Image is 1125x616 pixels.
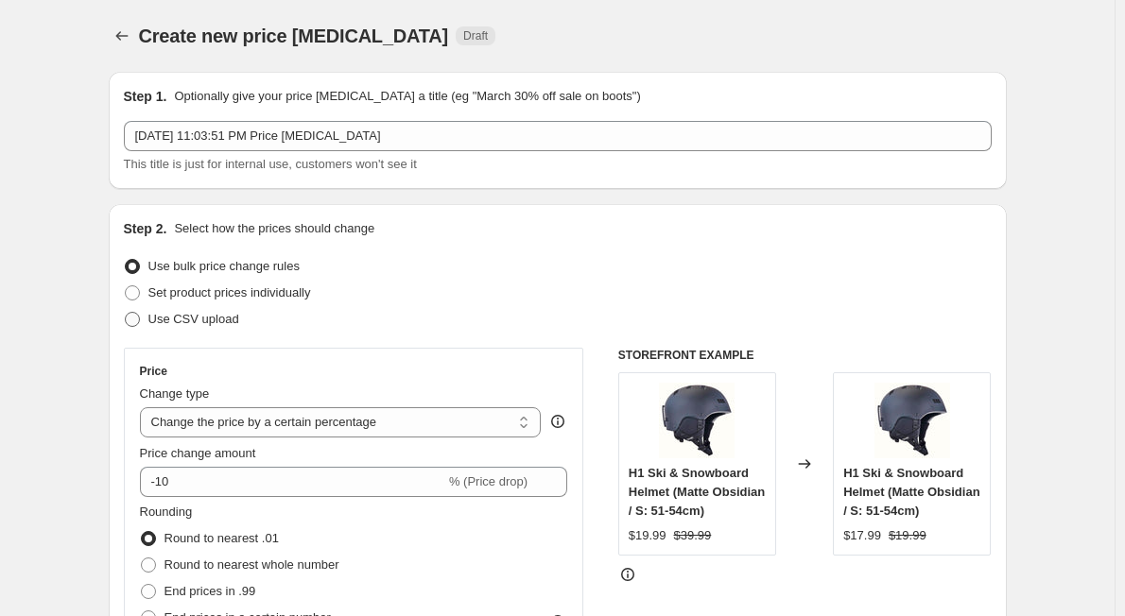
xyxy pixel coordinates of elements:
span: H1 Ski & Snowboard Helmet (Matte Obsidian / S: 51-54cm) [843,466,979,518]
span: Rounding [140,505,193,519]
h2: Step 1. [124,87,167,106]
span: % (Price drop) [449,474,528,488]
strike: $19.99 [889,526,926,545]
strike: $39.99 [674,526,712,545]
span: Use bulk price change rules [148,259,300,273]
input: -15 [140,467,445,497]
h6: STOREFRONT EXAMPLE [618,348,992,363]
span: Price change amount [140,446,256,460]
span: Create new price [MEDICAL_DATA] [139,26,449,46]
div: $19.99 [629,526,666,545]
input: 30% off holiday sale [124,121,992,151]
p: Select how the prices should change [174,219,374,238]
span: Use CSV upload [148,312,239,326]
span: This title is just for internal use, customers won't see it [124,157,417,171]
img: Levels1_80x.jpg [659,383,735,458]
span: H1 Ski & Snowboard Helmet (Matte Obsidian / S: 51-54cm) [629,466,765,518]
h2: Step 2. [124,219,167,238]
span: Set product prices individually [148,285,311,299]
p: Optionally give your price [MEDICAL_DATA] a title (eg "March 30% off sale on boots") [174,87,640,106]
span: Round to nearest .01 [164,531,279,545]
span: End prices in .99 [164,584,256,598]
div: help [548,412,567,431]
button: Price change jobs [109,23,135,49]
h3: Price [140,364,167,379]
span: Round to nearest whole number [164,557,339,572]
img: Levels1_80x.jpg [874,383,950,458]
span: Draft [463,28,488,43]
span: Change type [140,386,210,401]
div: $17.99 [843,526,881,545]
